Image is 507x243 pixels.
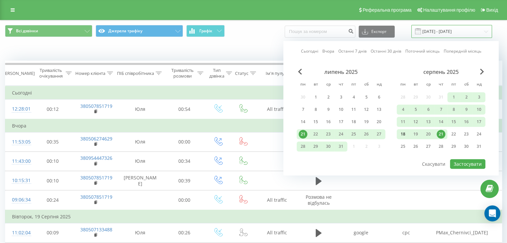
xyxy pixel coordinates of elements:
[347,129,360,139] div: пт 25 лип 2025 р.
[306,194,332,206] span: Розмова не відбулась
[16,28,38,34] span: Всі дзвінки
[409,117,422,127] div: вт 12 серп 2025 р.
[473,92,485,102] div: нд 3 серп 2025 р.
[371,48,401,55] a: Останні 30 днів
[80,135,112,142] a: 380506274629
[435,117,447,127] div: чт 14 серп 2025 р.
[324,105,333,114] div: 9
[462,105,471,114] div: 9
[117,171,164,190] td: [PERSON_NAME]
[322,117,335,127] div: ср 16 лип 2025 р.
[461,80,471,90] abbr: субота
[164,223,205,242] td: 00:26
[424,118,433,126] div: 13
[324,118,333,126] div: 16
[186,25,225,37] button: Графік
[349,130,358,138] div: 25
[361,80,371,90] abbr: субота
[323,80,333,90] abbr: середа
[311,80,321,90] abbr: вівторок
[338,48,367,55] a: Останні 7 днів
[349,118,358,126] div: 18
[80,103,112,109] a: 380507851719
[311,118,320,126] div: 15
[322,92,335,102] div: ср 2 лип 2025 р.
[324,142,333,151] div: 30
[322,129,335,139] div: ср 23 лип 2025 р.
[409,141,422,151] div: вт 26 серп 2025 р.
[424,130,433,138] div: 20
[411,105,420,114] div: 5
[164,132,205,151] td: 00:00
[322,141,335,151] div: ср 30 лип 2025 р.
[373,117,385,127] div: нд 20 лип 2025 р.
[349,80,359,90] abbr: п’ятниця
[347,117,360,127] div: пт 18 лип 2025 р.
[209,68,224,79] div: Тип дзвінка
[301,48,318,55] a: Сьогодні
[12,103,25,116] div: 12:28:01
[199,29,212,33] span: Графік
[409,105,422,115] div: вт 5 серп 2025 р.
[255,100,299,119] td: All traffic
[117,100,164,119] td: Юля
[5,25,92,37] button: Всі дзвінки
[422,141,435,151] div: ср 27 серп 2025 р.
[411,118,420,126] div: 12
[12,226,25,239] div: 11:02:04
[449,130,458,138] div: 22
[411,142,420,151] div: 26
[322,48,334,55] a: Вчора
[475,93,483,102] div: 3
[462,118,471,126] div: 16
[337,118,345,126] div: 17
[424,142,433,151] div: 27
[373,129,385,139] div: нд 27 лип 2025 р.
[374,80,384,90] abbr: неділя
[462,142,471,151] div: 30
[32,100,74,119] td: 00:12
[475,142,483,151] div: 31
[117,223,164,242] td: Юля
[399,105,407,114] div: 4
[397,117,409,127] div: пн 11 серп 2025 р.
[360,105,373,115] div: сб 12 лип 2025 р.
[297,105,309,115] div: пн 7 лип 2025 р.
[299,130,307,138] div: 21
[255,190,299,210] td: All traffic
[349,105,358,114] div: 11
[266,71,284,76] div: Ім'я пулу
[335,92,347,102] div: чт 3 лип 2025 р.
[297,69,385,75] div: липень 2025
[309,117,322,127] div: вт 15 лип 2025 р.
[311,142,320,151] div: 29
[444,48,481,55] a: Попередній місяць
[375,105,383,114] div: 13
[297,117,309,127] div: пн 14 лип 2025 р.
[164,171,205,190] td: 00:39
[422,105,435,115] div: ср 6 серп 2025 р.
[473,141,485,151] div: нд 31 серп 2025 р.
[447,129,460,139] div: пт 22 серп 2025 р.
[475,130,483,138] div: 24
[335,129,347,139] div: чт 24 лип 2025 р.
[436,80,446,90] abbr: четвер
[460,141,473,151] div: сб 30 серп 2025 р.
[298,80,308,90] abbr: понеділок
[32,223,74,242] td: 00:09
[486,7,498,13] span: Вихід
[299,142,307,151] div: 28
[12,135,25,148] div: 11:53:05
[480,69,484,75] span: Next Month
[337,130,345,138] div: 24
[311,93,320,102] div: 1
[435,129,447,139] div: чт 21 серп 2025 р.
[460,129,473,139] div: сб 23 серп 2025 р.
[360,129,373,139] div: сб 26 лип 2025 р.
[460,117,473,127] div: сб 16 серп 2025 р.
[460,105,473,115] div: сб 9 серп 2025 р.
[437,118,445,126] div: 14
[169,68,196,79] div: Тривалість розмови
[397,105,409,115] div: пн 4 серп 2025 р.
[437,142,445,151] div: 28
